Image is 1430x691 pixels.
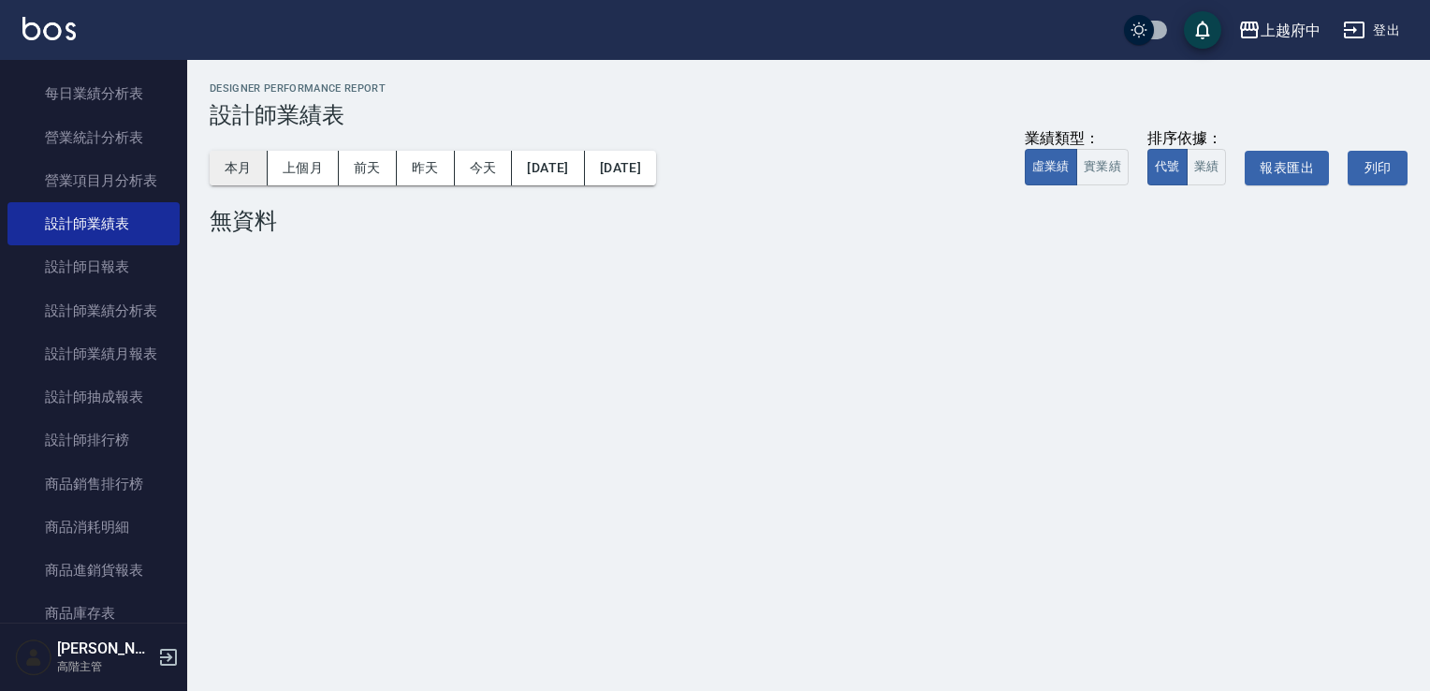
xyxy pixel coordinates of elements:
[22,17,76,40] img: Logo
[210,82,1408,95] h2: Designer Performance Report
[7,463,180,506] a: 商品銷售排行榜
[1231,11,1328,50] button: 上越府中
[7,549,180,592] a: 商品進銷貨報表
[7,332,180,375] a: 設計師業績月報表
[397,151,455,185] button: 昨天
[1187,149,1227,185] button: 業績
[1025,129,1129,149] div: 業績類型：
[210,151,268,185] button: 本月
[1025,149,1077,185] button: 虛業績
[57,658,153,675] p: 高階主管
[210,208,1408,234] div: 無資料
[7,159,180,202] a: 營業項目月分析表
[7,72,180,115] a: 每日業績分析表
[512,151,584,185] button: [DATE]
[585,151,656,185] button: [DATE]
[7,419,180,462] a: 設計師排行榜
[7,289,180,332] a: 設計師業績分析表
[7,592,180,635] a: 商品庫存表
[1147,149,1188,185] button: 代號
[7,506,180,549] a: 商品消耗明細
[1261,19,1321,42] div: 上越府中
[1184,11,1221,49] button: save
[1335,13,1408,48] button: 登出
[1348,151,1408,185] button: 列印
[15,639,52,676] img: Person
[7,116,180,159] a: 營業統計分析表
[1076,149,1129,185] button: 實業績
[1245,151,1329,185] button: 報表匯出
[7,245,180,288] a: 設計師日報表
[339,151,397,185] button: 前天
[210,102,1408,128] h3: 設計師業績表
[7,202,180,245] a: 設計師業績表
[455,151,513,185] button: 今天
[1147,129,1227,149] div: 排序依據：
[268,151,339,185] button: 上個月
[7,375,180,419] a: 設計師抽成報表
[57,640,153,658] h5: [PERSON_NAME]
